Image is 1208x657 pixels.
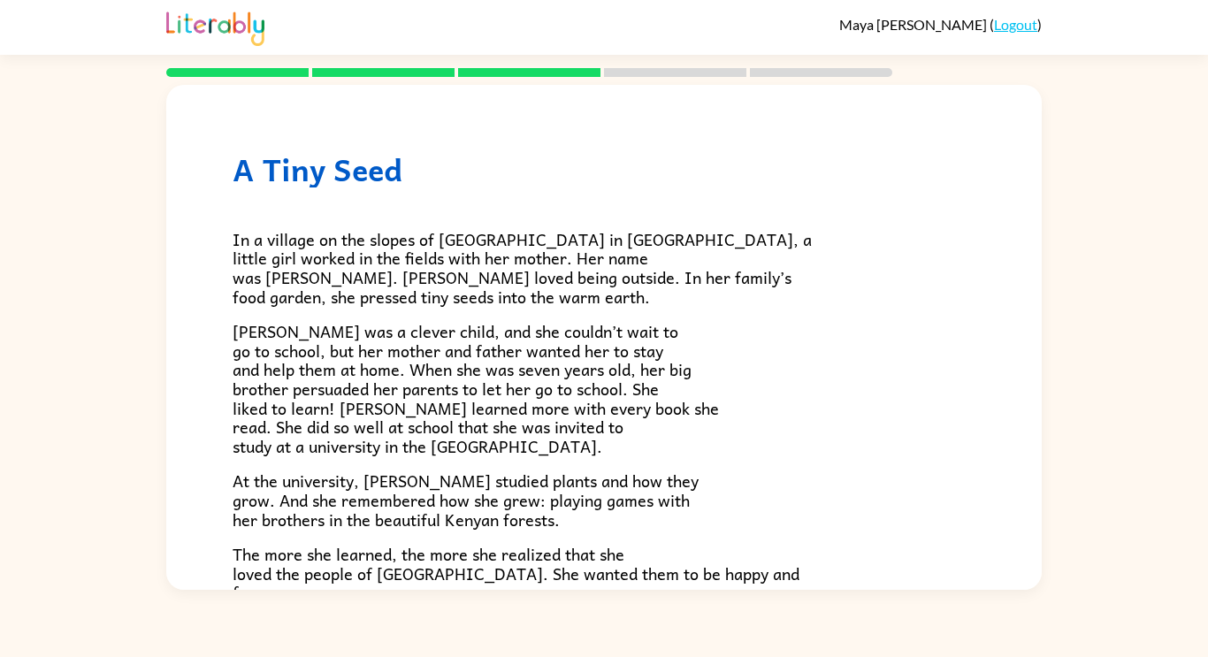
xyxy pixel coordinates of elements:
h1: A Tiny Seed [233,151,975,187]
span: In a village on the slopes of [GEOGRAPHIC_DATA] in [GEOGRAPHIC_DATA], a little girl worked in the... [233,226,812,309]
span: At the university, [PERSON_NAME] studied plants and how they grow. And she remembered how she gre... [233,468,699,531]
span: The more she learned, the more she realized that she loved the people of [GEOGRAPHIC_DATA]. She w... [233,541,799,605]
span: [PERSON_NAME] was a clever child, and she couldn’t wait to go to school, but her mother and fathe... [233,318,719,459]
img: Literably [166,7,264,46]
a: Logout [994,16,1037,33]
div: ( ) [839,16,1042,33]
span: Maya [PERSON_NAME] [839,16,990,33]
